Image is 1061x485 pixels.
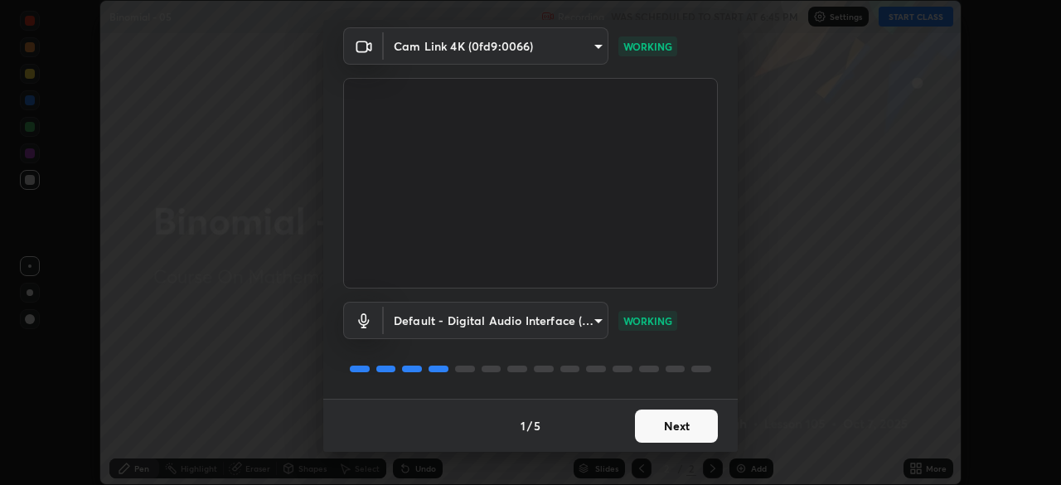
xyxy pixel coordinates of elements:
[527,417,532,434] h4: /
[384,27,608,65] div: Cam Link 4K (0fd9:0066)
[623,39,672,54] p: WORKING
[635,410,718,443] button: Next
[521,417,526,434] h4: 1
[623,313,672,328] p: WORKING
[384,302,608,339] div: Cam Link 4K (0fd9:0066)
[534,417,540,434] h4: 5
